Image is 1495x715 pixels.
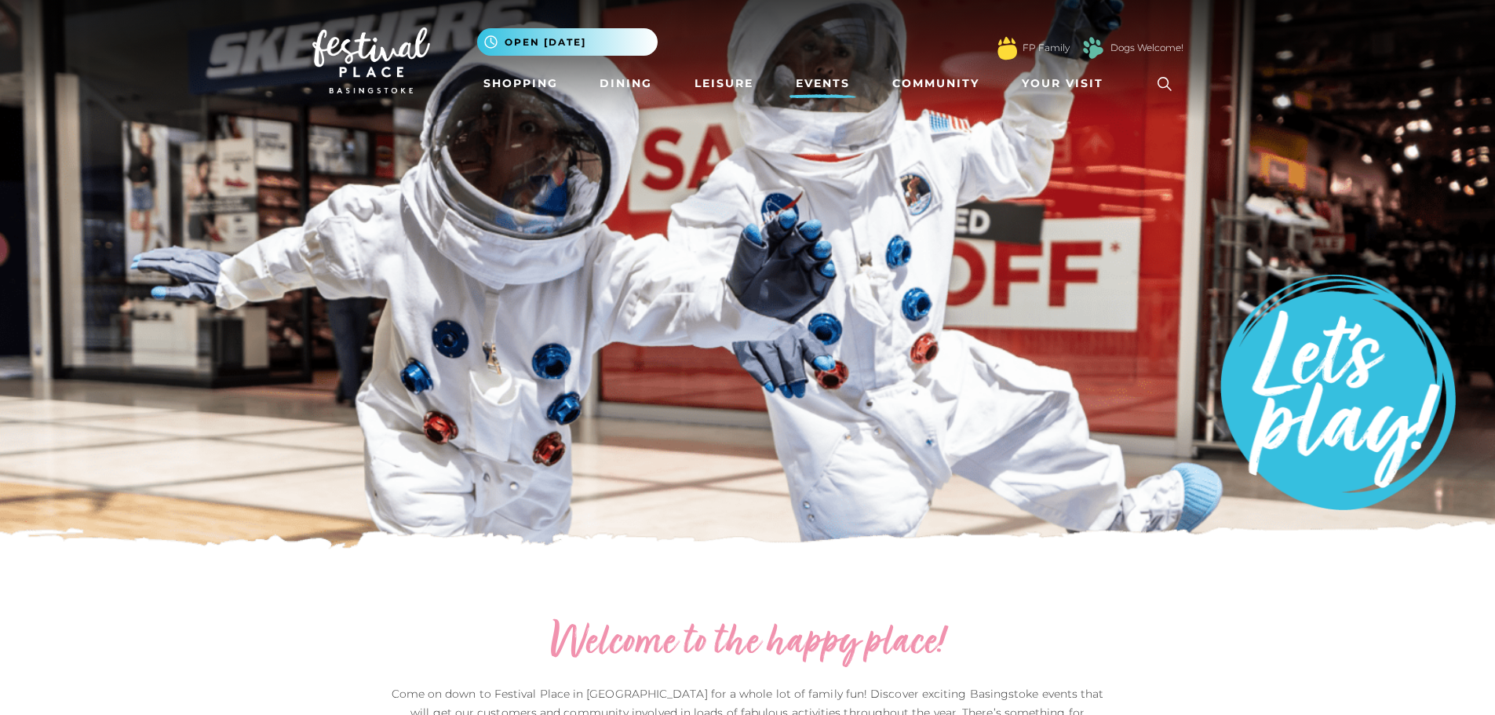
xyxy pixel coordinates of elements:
[886,69,986,98] a: Community
[1023,41,1070,55] a: FP Family
[387,618,1109,669] h2: Welcome to the happy place!
[1016,69,1118,98] a: Your Visit
[477,28,658,56] button: Open [DATE]
[1022,75,1103,92] span: Your Visit
[593,69,658,98] a: Dining
[1110,41,1183,55] a: Dogs Welcome!
[505,35,586,49] span: Open [DATE]
[688,69,760,98] a: Leisure
[312,27,430,93] img: Festival Place Logo
[477,69,564,98] a: Shopping
[789,69,856,98] a: Events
